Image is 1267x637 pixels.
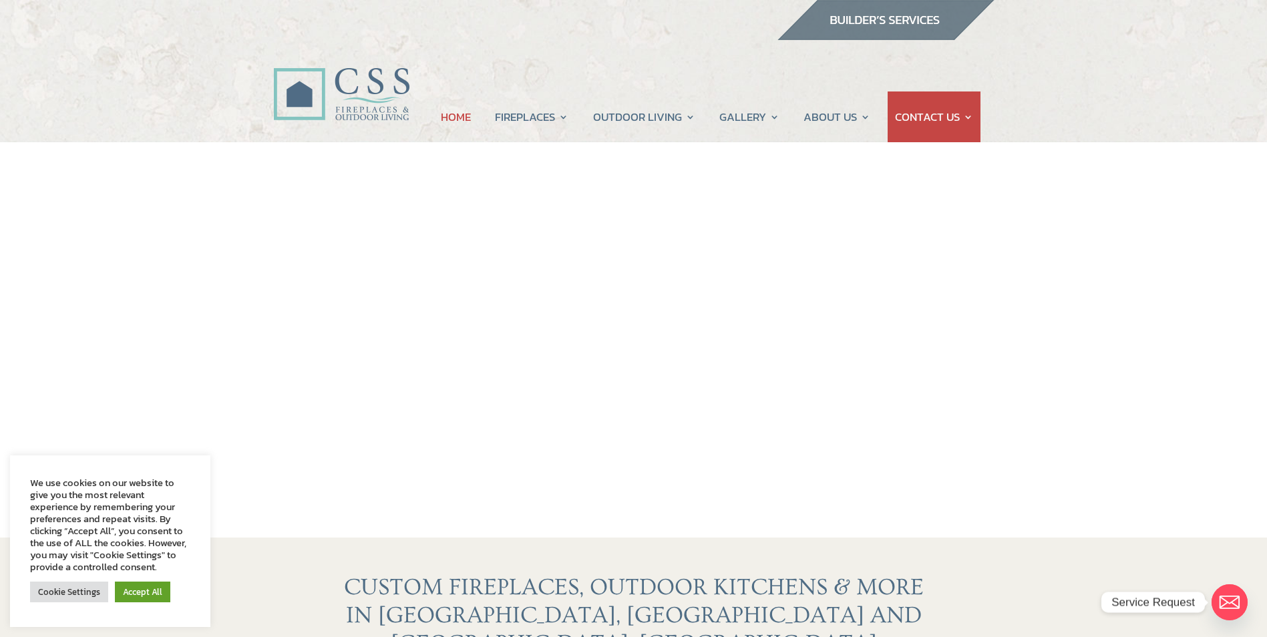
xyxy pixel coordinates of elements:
a: builder services construction supply [777,27,994,45]
a: CONTACT US [895,91,973,142]
a: GALLERY [719,91,779,142]
a: Cookie Settings [30,582,108,602]
div: We use cookies on our website to give you the most relevant experience by remembering your prefer... [30,477,190,573]
a: FIREPLACES [495,91,568,142]
a: Email [1212,584,1248,620]
a: Accept All [115,582,170,602]
a: HOME [441,91,471,142]
img: CSS Fireplaces & Outdoor Living (Formerly Construction Solutions & Supply)- Jacksonville Ormond B... [273,31,409,128]
a: ABOUT US [803,91,870,142]
a: OUTDOOR LIVING [593,91,695,142]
